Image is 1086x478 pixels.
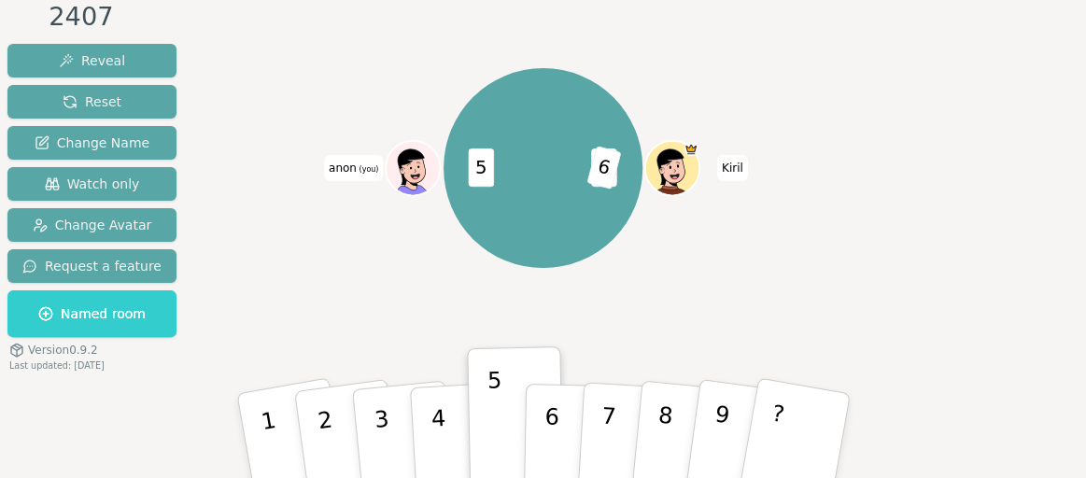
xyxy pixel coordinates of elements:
button: Request a feature [7,249,176,283]
button: Watch only [7,167,176,201]
span: Named room [38,304,146,323]
span: Click to change your name [324,155,383,181]
button: Named room [7,290,176,337]
span: Click to change your name [717,155,748,181]
span: Request a feature [22,257,162,275]
button: Reveal [7,44,176,77]
span: 7 [592,148,617,187]
span: (you) [357,165,379,174]
span: Reset [63,92,121,111]
button: Change Name [7,126,176,160]
button: Click to change your avatar [388,142,439,193]
span: 5 [469,148,494,187]
span: Watch only [45,175,140,193]
span: Version 0.9.2 [28,343,98,358]
span: Reveal [59,51,125,70]
span: Last updated: [DATE] [9,360,105,371]
span: 6 [587,146,622,190]
button: Reset [7,85,176,119]
button: Version0.9.2 [9,343,98,358]
span: Kiril is the host [684,142,698,156]
span: Change Avatar [33,216,152,234]
p: 5 [487,367,502,468]
span: Change Name [35,134,149,152]
button: Change Avatar [7,208,176,242]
